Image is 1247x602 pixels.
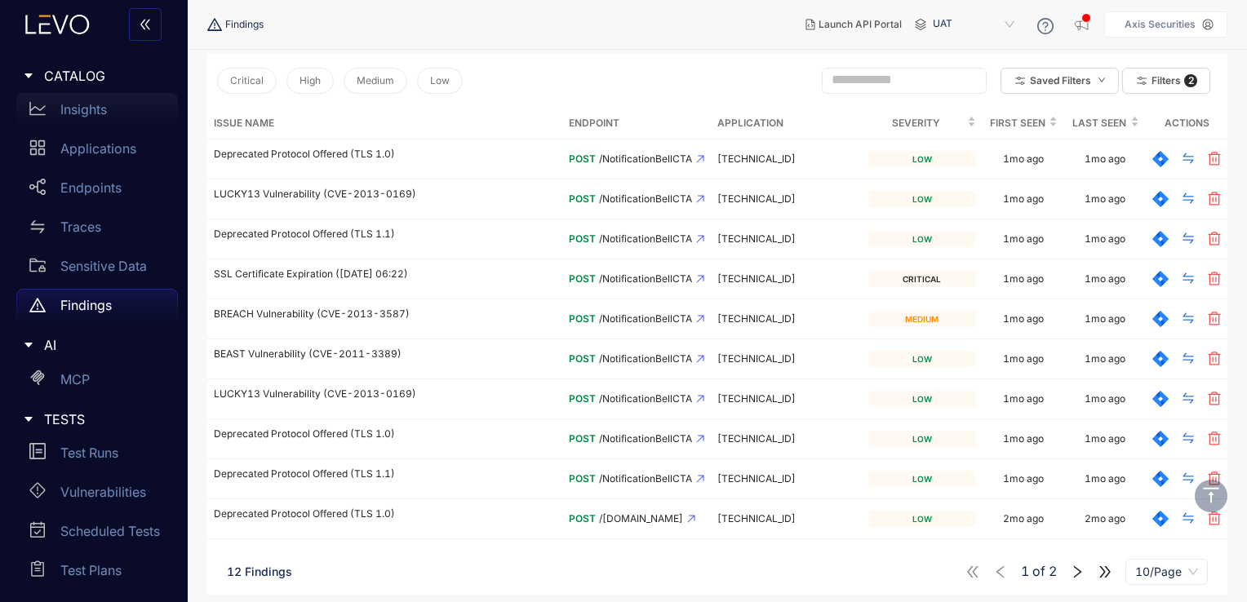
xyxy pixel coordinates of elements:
[286,68,334,94] button: High
[1182,432,1195,446] span: swap
[1085,473,1125,485] div: 1mo ago
[10,402,178,436] div: TESTS
[23,414,34,425] span: caret-right
[1182,312,1195,326] span: swap
[599,153,692,165] span: /NotificationBellCTA
[1098,564,1112,579] span: double-right
[16,476,178,515] a: Vulnerabilities
[868,351,976,367] div: low
[1085,513,1125,525] div: 2mo ago
[562,108,711,139] th: Endpoint
[16,132,178,171] a: Applications
[225,19,264,30] span: Findings
[217,68,277,94] button: Critical
[207,108,562,139] th: Issue Name
[569,512,596,525] span: POST
[717,472,796,485] span: [TECHNICAL_ID]
[1070,564,1085,579] span: right
[792,11,915,38] button: Launch API Portal
[1182,272,1195,286] span: swap
[44,338,165,352] span: AI
[16,289,178,328] a: Findings
[1182,392,1195,406] span: swap
[1003,233,1044,245] div: 1mo ago
[16,515,178,554] a: Scheduled Tests
[16,250,178,289] a: Sensitive Data
[569,232,596,245] span: POST
[1135,560,1198,584] span: 10/Page
[1201,485,1221,505] span: vertical-align-top
[344,68,407,94] button: Medium
[1169,386,1208,412] button: swap
[1169,266,1208,292] button: swap
[1169,346,1208,372] button: swap
[214,268,556,280] p: SSL Certificate Expiration ([DATE] 06:22)
[300,75,321,86] span: High
[1169,226,1208,252] button: swap
[16,436,178,476] a: Test Runs
[1030,75,1091,86] span: Saved Filters
[10,328,178,362] div: AI
[23,339,34,351] span: caret-right
[207,17,225,32] span: warning
[569,392,596,405] span: POST
[1064,108,1146,139] th: Last Seen
[1085,353,1125,365] div: 1mo ago
[430,75,450,86] span: Low
[1003,273,1044,285] div: 1mo ago
[60,445,118,460] p: Test Runs
[989,114,1045,132] span: First Seen
[60,563,122,578] p: Test Plans
[16,93,178,132] a: Insights
[1146,108,1227,139] th: Actions
[1085,313,1125,325] div: 1mo ago
[1182,352,1195,366] span: swap
[1169,186,1208,212] button: swap
[868,471,976,487] div: low
[711,108,862,139] th: Application
[868,231,976,247] div: low
[1152,75,1181,86] span: Filters
[1085,393,1125,405] div: 1mo ago
[16,554,178,593] a: Test Plans
[569,153,596,165] span: POST
[23,70,34,82] span: caret-right
[569,472,596,485] span: POST
[599,233,692,245] span: /NotificationBellCTA
[569,352,596,365] span: POST
[1182,192,1195,206] span: swap
[10,59,178,93] div: CATALOG
[569,193,596,205] span: POST
[599,273,692,285] span: /NotificationBellCTA
[1003,433,1044,445] div: 1mo ago
[1021,564,1057,578] span: of
[599,473,692,485] span: /NotificationBellCTA
[1184,74,1197,87] span: 2
[227,564,292,578] span: 12 Findings
[1085,273,1125,285] div: 1mo ago
[60,219,101,234] p: Traces
[868,191,976,207] div: low
[60,298,112,312] p: Findings
[1169,306,1208,332] button: swap
[717,392,796,405] span: [TECHNICAL_ID]
[214,228,556,240] p: Deprecated Protocol Offered (TLS 1.1)
[60,180,122,195] p: Endpoints
[1085,153,1125,165] div: 1mo ago
[357,75,394,86] span: Medium
[868,114,964,132] span: Severity
[717,272,796,285] span: [TECHNICAL_ID]
[933,11,1018,38] span: UAT
[1182,511,1195,526] span: swap
[717,232,796,245] span: [TECHNICAL_ID]
[214,388,556,400] p: LUCKY13 Vulnerability (CVE-2013-0169)
[868,151,976,167] div: low
[1085,233,1125,245] div: 1mo ago
[60,524,160,538] p: Scheduled Tests
[129,8,162,41] button: double-left
[60,141,136,156] p: Applications
[569,272,596,285] span: POST
[44,69,165,83] span: CATALOG
[717,312,796,325] span: [TECHNICAL_ID]
[60,372,90,387] p: MCP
